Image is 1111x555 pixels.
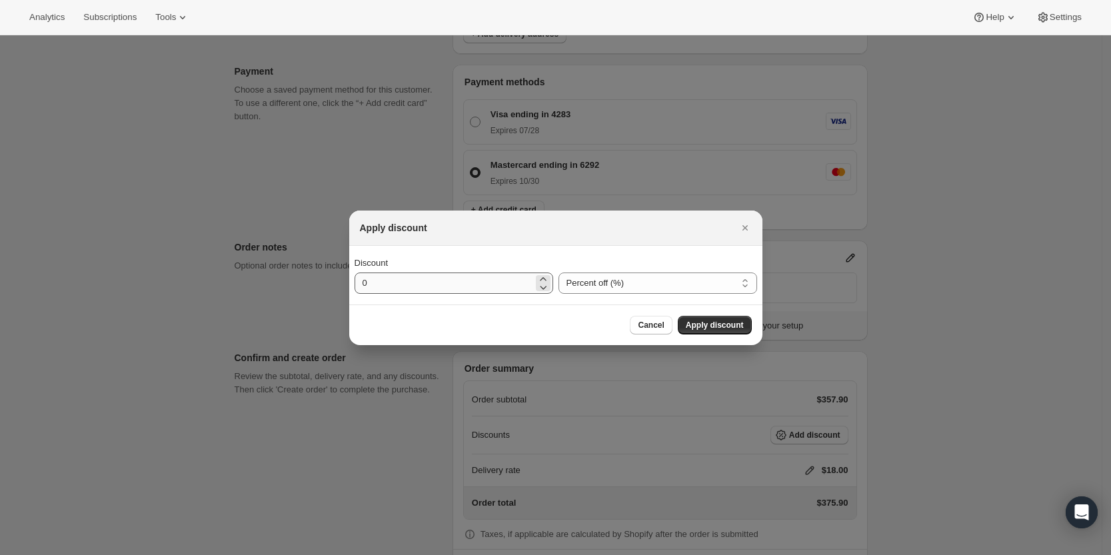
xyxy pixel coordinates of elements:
[155,12,176,23] span: Tools
[83,12,137,23] span: Subscriptions
[1050,12,1082,23] span: Settings
[678,316,752,334] button: Apply discount
[986,12,1004,23] span: Help
[686,320,744,330] span: Apply discount
[147,8,197,27] button: Tools
[736,219,754,237] button: Close
[964,8,1025,27] button: Help
[638,320,664,330] span: Cancel
[1066,496,1098,528] div: Open Intercom Messenger
[21,8,73,27] button: Analytics
[75,8,145,27] button: Subscriptions
[360,221,427,235] h2: Apply discount
[29,12,65,23] span: Analytics
[355,258,389,268] span: Discount
[1028,8,1090,27] button: Settings
[630,316,672,334] button: Cancel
